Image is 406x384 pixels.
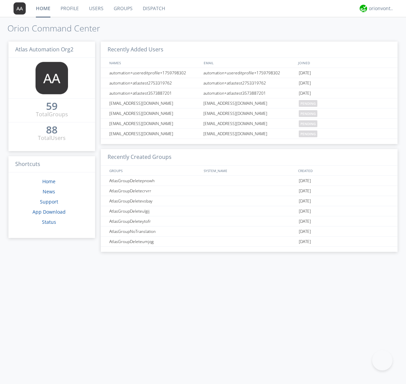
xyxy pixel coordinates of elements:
div: automation+usereditprofile+1759798302 [202,68,297,78]
a: [EMAIL_ADDRESS][DOMAIN_NAME][EMAIL_ADDRESS][DOMAIN_NAME]pending [101,109,398,119]
div: automation+atlastest3573887201 [202,88,297,98]
iframe: Toggle Customer Support [372,350,392,370]
a: [EMAIL_ADDRESS][DOMAIN_NAME][EMAIL_ADDRESS][DOMAIN_NAME]pending [101,129,398,139]
h3: Recently Created Groups [101,149,398,166]
a: AtlasGroupDeleteumjqg[DATE] [101,237,398,247]
div: AtlasGroupDeletepnowh [108,176,201,186]
div: orionvontas+atlas+automation+org2 [369,5,394,12]
div: [EMAIL_ADDRESS][DOMAIN_NAME] [108,129,201,139]
a: Support [40,198,58,205]
div: automation+atlastest3573887201 [108,88,201,98]
span: [DATE] [299,216,311,226]
a: [EMAIL_ADDRESS][DOMAIN_NAME][EMAIL_ADDRESS][DOMAIN_NAME]pending [101,119,398,129]
div: [EMAIL_ADDRESS][DOMAIN_NAME] [108,98,201,108]
div: AtlasGroupDeleteytofr [108,216,201,226]
a: Home [42,178,55,185]
div: SYSTEM_NAME [202,166,296,175]
a: AtlasGroupNoTranslation[DATE] [101,226,398,237]
h3: Recently Added Users [101,42,398,58]
div: AtlasGroupDeleteulgij [108,206,201,216]
div: [EMAIL_ADDRESS][DOMAIN_NAME] [108,109,201,118]
div: AtlasGroupDeletevsbay [108,196,201,206]
a: News [43,188,55,195]
img: 29d36aed6fa347d5a1537e7736e6aa13 [360,5,367,12]
div: [EMAIL_ADDRESS][DOMAIN_NAME] [202,98,297,108]
a: automation+atlastest3573887201automation+atlastest3573887201[DATE] [101,88,398,98]
div: AtlasGroupDeletecrvrr [108,186,201,196]
a: App Download [32,209,66,215]
span: Atlas Automation Org2 [15,46,73,53]
img: 373638.png [36,62,68,94]
span: [DATE] [299,196,311,206]
a: AtlasGroupDeletepnowh[DATE] [101,176,398,186]
div: GROUPS [108,166,200,175]
div: 88 [46,126,58,133]
span: [DATE] [299,226,311,237]
span: [DATE] [299,206,311,216]
div: Total Users [38,134,66,142]
a: AtlasGroupDeletecrvrr[DATE] [101,186,398,196]
div: [EMAIL_ADDRESS][DOMAIN_NAME] [202,119,297,128]
div: EMAIL [202,58,296,68]
img: 373638.png [14,2,26,15]
span: [DATE] [299,237,311,247]
a: [EMAIL_ADDRESS][DOMAIN_NAME][EMAIL_ADDRESS][DOMAIN_NAME]pending [101,98,398,109]
span: pending [299,130,317,137]
a: Status [42,219,56,225]
div: automation+atlastest2753319762 [108,78,201,88]
span: pending [299,110,317,117]
a: automation+atlastest2753319762automation+atlastest2753319762[DATE] [101,78,398,88]
a: AtlasGroupDeleteytofr[DATE] [101,216,398,226]
a: AtlasGroupDeleteulgij[DATE] [101,206,398,216]
a: 59 [46,103,58,111]
div: Total Groups [36,111,68,118]
a: AtlasGroupDeletevsbay[DATE] [101,196,398,206]
a: 88 [46,126,58,134]
a: automation+usereditprofile+1759798302automation+usereditprofile+1759798302[DATE] [101,68,398,78]
span: [DATE] [299,186,311,196]
span: [DATE] [299,88,311,98]
div: 59 [46,103,58,110]
span: pending [299,100,317,107]
div: automation+usereditprofile+1759798302 [108,68,201,78]
div: [EMAIL_ADDRESS][DOMAIN_NAME] [202,129,297,139]
span: [DATE] [299,176,311,186]
h3: Shortcuts [8,156,95,173]
div: automation+atlastest2753319762 [202,78,297,88]
span: [DATE] [299,78,311,88]
span: pending [299,120,317,127]
div: AtlasGroupDeleteumjqg [108,237,201,246]
div: [EMAIL_ADDRESS][DOMAIN_NAME] [108,119,201,128]
div: AtlasGroupNoTranslation [108,226,201,236]
div: [EMAIL_ADDRESS][DOMAIN_NAME] [202,109,297,118]
span: [DATE] [299,68,311,78]
div: CREATED [296,166,391,175]
div: NAMES [108,58,200,68]
div: JOINED [296,58,391,68]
